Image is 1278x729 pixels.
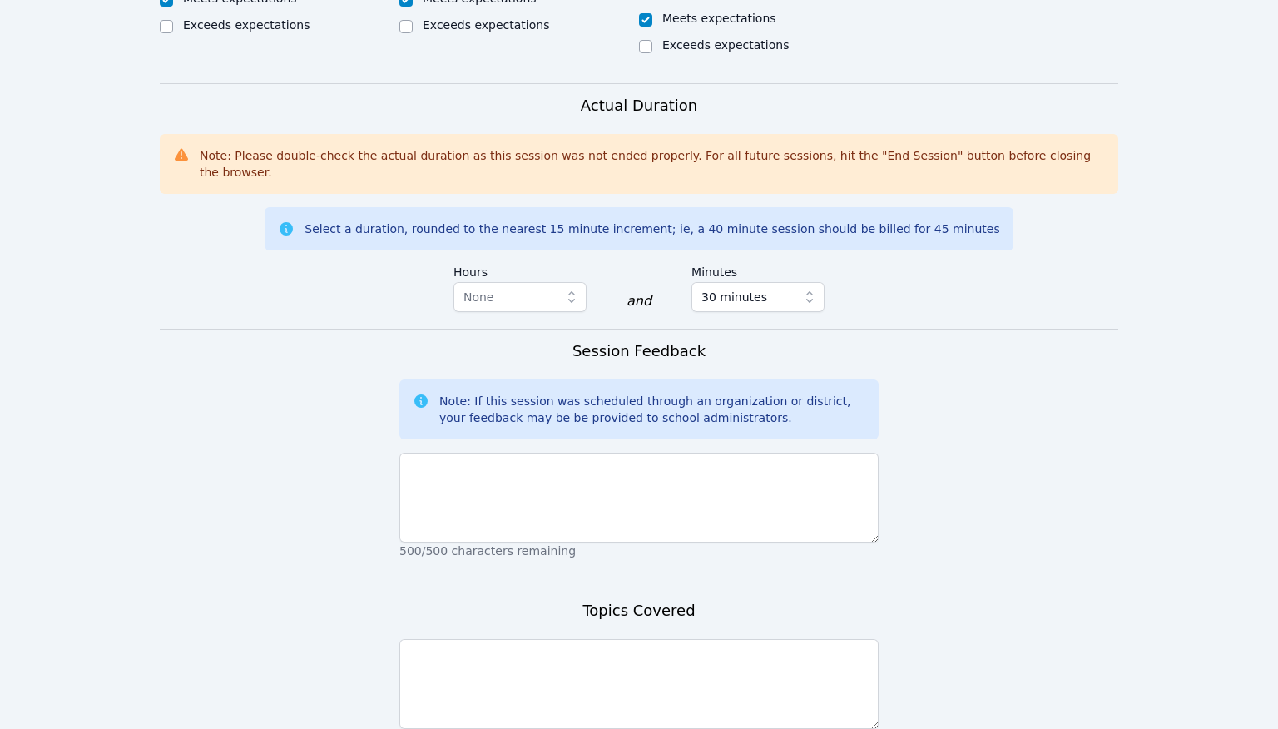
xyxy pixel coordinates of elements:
[627,291,651,311] div: and
[453,257,587,282] label: Hours
[305,221,999,237] div: Select a duration, rounded to the nearest 15 minute increment; ie, a 40 minute session should be ...
[691,282,825,312] button: 30 minutes
[200,147,1105,181] div: Note: Please double-check the actual duration as this session was not ended properly. For all fut...
[439,393,865,426] div: Note: If this session was scheduled through an organization or district, your feedback may be be ...
[453,282,587,312] button: None
[399,543,879,559] p: 500/500 characters remaining
[691,257,825,282] label: Minutes
[662,38,789,52] label: Exceeds expectations
[463,290,494,304] span: None
[581,94,697,117] h3: Actual Duration
[662,12,776,25] label: Meets expectations
[423,18,549,32] label: Exceeds expectations
[572,340,706,363] h3: Session Feedback
[582,599,695,622] h3: Topics Covered
[183,18,310,32] label: Exceeds expectations
[701,287,767,307] span: 30 minutes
